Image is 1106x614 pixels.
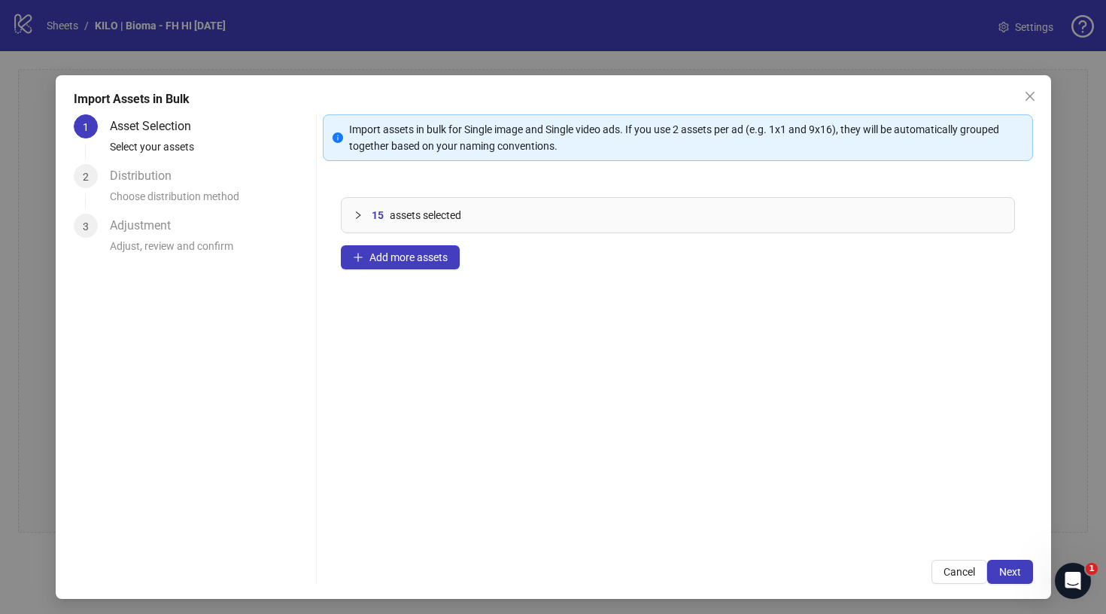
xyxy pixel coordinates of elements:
[987,560,1033,584] button: Next
[341,245,460,269] button: Add more assets
[110,238,311,263] div: Adjust, review and confirm
[110,114,203,138] div: Asset Selection
[1018,84,1042,108] button: Close
[943,566,975,578] span: Cancel
[372,207,384,223] span: 15
[110,164,184,188] div: Distribution
[110,188,311,214] div: Choose distribution method
[931,560,987,584] button: Cancel
[74,90,1033,108] div: Import Assets in Bulk
[342,198,1014,233] div: 15assets selected
[83,121,89,133] span: 1
[83,220,89,233] span: 3
[1086,563,1098,575] span: 1
[110,138,311,164] div: Select your assets
[349,121,1023,154] div: Import assets in bulk for Single image and Single video ads. If you use 2 assets per ad (e.g. 1x1...
[999,566,1021,578] span: Next
[353,252,363,263] span: plus
[333,132,343,143] span: info-circle
[1024,90,1036,102] span: close
[83,171,89,183] span: 2
[369,251,448,263] span: Add more assets
[110,214,183,238] div: Adjustment
[1055,563,1091,599] iframe: Intercom live chat
[390,207,461,223] span: assets selected
[354,211,363,220] span: collapsed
